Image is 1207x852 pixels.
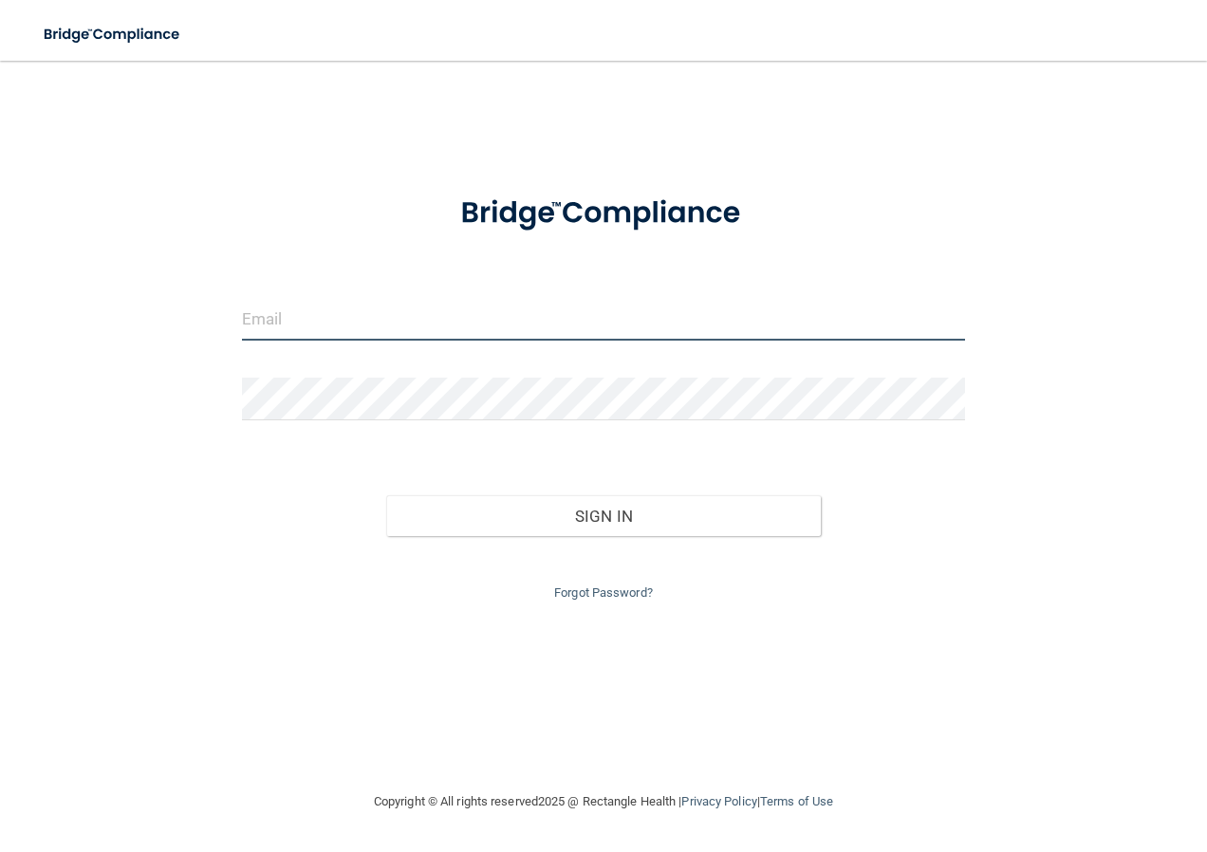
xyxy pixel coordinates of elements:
[386,495,821,537] button: Sign In
[257,771,950,832] div: Copyright © All rights reserved 2025 @ Rectangle Health | |
[430,175,777,252] img: bridge_compliance_login_screen.278c3ca4.svg
[242,298,966,341] input: Email
[681,794,756,808] a: Privacy Policy
[760,794,833,808] a: Terms of Use
[28,15,197,54] img: bridge_compliance_login_screen.278c3ca4.svg
[554,585,653,600] a: Forgot Password?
